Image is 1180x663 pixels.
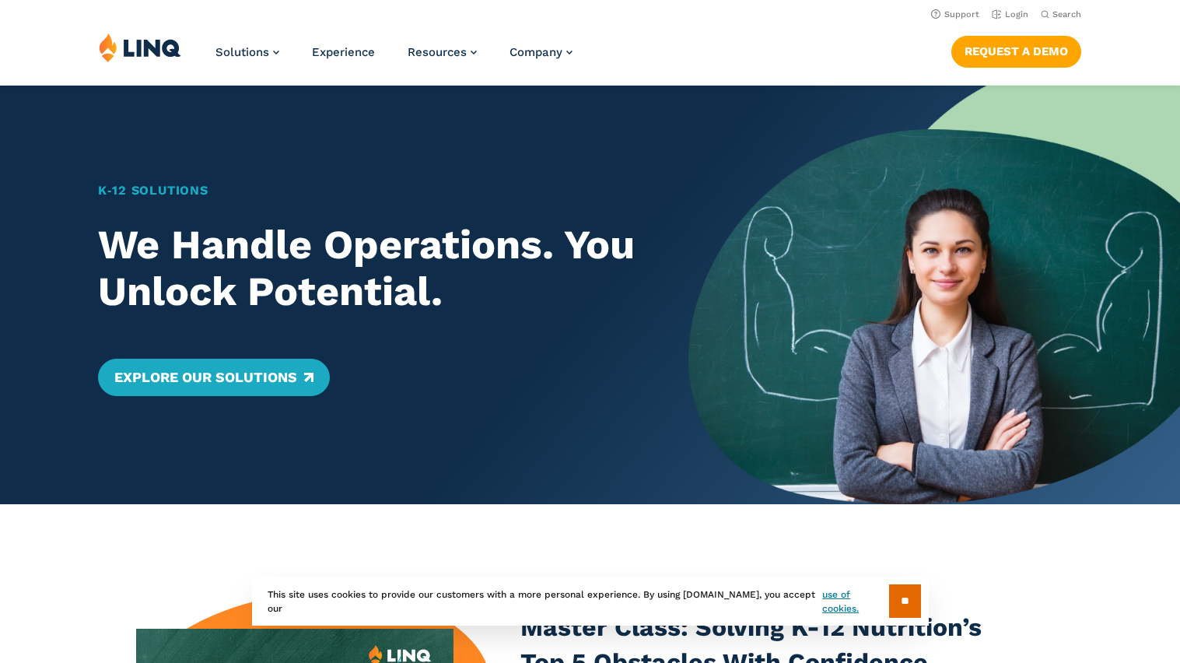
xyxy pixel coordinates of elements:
[931,9,979,19] a: Support
[98,359,329,396] a: Explore Our Solutions
[98,181,640,200] h1: K‑12 Solutions
[408,45,477,59] a: Resources
[215,33,572,84] nav: Primary Navigation
[992,9,1028,19] a: Login
[822,588,888,616] a: use of cookies.
[99,33,181,62] img: LINQ | K‑12 Software
[509,45,562,59] span: Company
[509,45,572,59] a: Company
[1052,9,1081,19] span: Search
[215,45,279,59] a: Solutions
[215,45,269,59] span: Solutions
[252,577,929,626] div: This site uses cookies to provide our customers with a more personal experience. By using [DOMAIN...
[951,33,1081,67] nav: Button Navigation
[1041,9,1081,20] button: Open Search Bar
[98,222,640,315] h2: We Handle Operations. You Unlock Potential.
[688,86,1180,504] img: Home Banner
[408,45,467,59] span: Resources
[951,36,1081,67] a: Request a Demo
[312,45,375,59] a: Experience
